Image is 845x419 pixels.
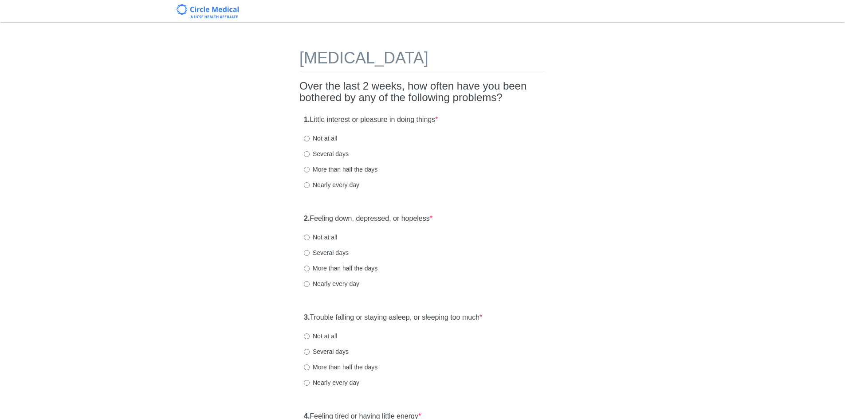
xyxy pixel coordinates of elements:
label: Not at all [304,233,337,242]
input: Nearly every day [304,281,310,287]
label: Nearly every day [304,378,359,387]
label: Not at all [304,332,337,341]
strong: 2. [304,215,310,222]
label: Nearly every day [304,279,359,288]
input: Not at all [304,235,310,240]
input: More than half the days [304,167,310,172]
label: Trouble falling or staying asleep, or sleeping too much [304,313,482,323]
input: Not at all [304,136,310,141]
input: Several days [304,151,310,157]
strong: 1. [304,116,310,123]
label: Several days [304,149,349,158]
input: Not at all [304,333,310,339]
input: Nearly every day [304,380,310,386]
label: Little interest or pleasure in doing things [304,115,438,125]
input: Several days [304,250,310,256]
img: Circle Medical Logo [177,4,239,18]
input: Several days [304,349,310,355]
strong: 3. [304,313,310,321]
label: Several days [304,248,349,257]
input: Nearly every day [304,182,310,188]
label: Not at all [304,134,337,143]
label: More than half the days [304,264,377,273]
input: More than half the days [304,266,310,271]
label: More than half the days [304,363,377,372]
h1: [MEDICAL_DATA] [299,49,546,71]
h2: Over the last 2 weeks, how often have you been bothered by any of the following problems? [299,80,546,104]
label: Several days [304,347,349,356]
label: Nearly every day [304,180,359,189]
input: More than half the days [304,364,310,370]
label: More than half the days [304,165,377,174]
label: Feeling down, depressed, or hopeless [304,214,432,224]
